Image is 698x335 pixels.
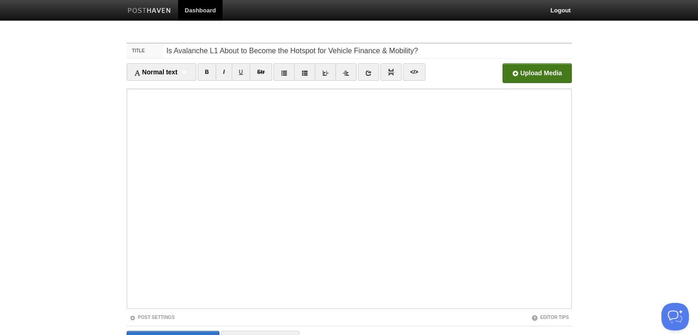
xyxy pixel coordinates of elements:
a: Str [250,63,272,81]
a: U [232,63,251,81]
a: Post Settings [129,315,175,320]
img: pagebreak-icon.png [388,69,394,75]
img: Posthaven-bar [128,8,171,15]
del: Str [257,69,265,75]
a: </> [403,63,425,81]
a: Editor Tips [531,315,569,320]
label: Title [127,44,164,58]
span: Normal text [134,68,178,76]
iframe: Help Scout Beacon - Open [661,303,689,330]
a: I [216,63,232,81]
a: B [198,63,217,81]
